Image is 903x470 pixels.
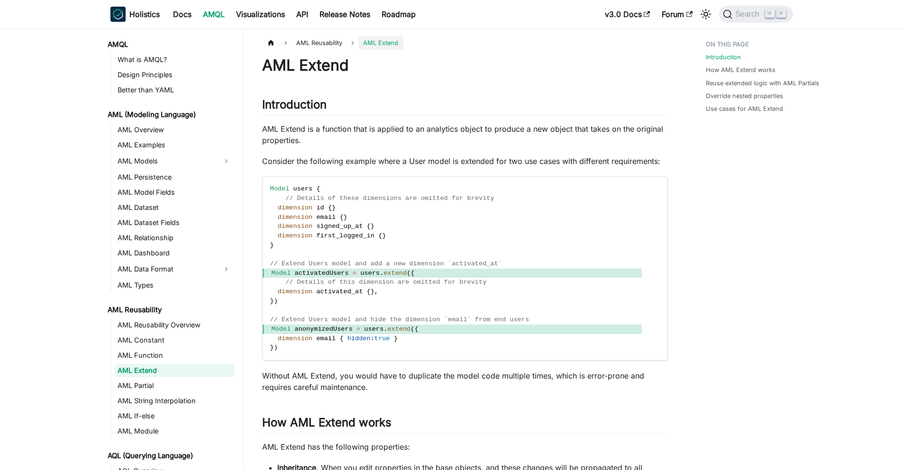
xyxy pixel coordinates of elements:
[278,335,312,342] span: dimension
[115,409,235,423] a: AML If-else
[274,344,278,351] span: )
[410,270,414,277] span: {
[115,123,235,136] a: AML Overview
[383,325,387,333] span: .
[292,36,347,50] span: AML Reusability
[414,325,418,333] span: {
[262,36,668,50] nav: Breadcrumbs
[316,204,324,211] span: id
[278,214,312,221] span: dimension
[115,425,235,438] a: AML Module
[356,325,360,333] span: =
[105,38,235,51] a: AMQL
[328,204,332,211] span: {
[339,214,343,221] span: {
[387,325,410,333] span: extend
[262,441,668,452] p: AML Extend has the following properties:
[105,108,235,121] a: AML (Modeling Language)
[278,288,312,295] span: dimension
[706,104,783,113] a: Use cases for AML Extend
[115,68,235,81] a: Design Principles
[262,36,280,50] a: Home page
[167,7,197,22] a: Docs
[110,7,126,22] img: Holistics
[294,270,348,277] span: activatedUsers
[115,279,235,292] a: AML Types
[270,242,274,249] span: }
[115,154,218,169] a: AML Models
[285,279,486,286] span: // Details of this dimension are omitted for brevity
[115,138,235,152] a: AML Examples
[115,171,235,184] a: AML Persistence
[698,7,713,22] button: Switch between dark and light mode (currently light mode)
[270,316,529,323] span: // Extend Users model and hide the dimension `email` from end users
[115,364,235,377] a: AML Extend
[339,335,343,342] span: {
[316,288,363,295] span: activated_at
[218,154,235,169] button: Expand sidebar category 'AML Models'
[274,298,278,305] span: )
[382,232,386,239] span: }
[115,262,218,277] a: AML Data Format
[407,270,410,277] span: (
[285,195,494,202] span: // Details of these dimensions are omitted for brevity
[270,185,290,192] span: Model
[129,9,160,20] b: Holistics
[294,325,352,333] span: anonymizedUsers
[374,288,378,295] span: ,
[410,325,414,333] span: (
[353,270,356,277] span: =
[115,379,235,392] a: AML Partial
[270,298,274,305] span: }
[316,223,363,230] span: signed_up_at
[371,288,374,295] span: }
[599,7,656,22] a: v3.0 Docs
[272,270,291,277] span: Model
[371,223,374,230] span: }
[293,185,312,192] span: users
[262,370,668,393] p: Without AML Extend, you would have to duplicate the model code multiple times, which is error-pro...
[316,335,336,342] span: email
[230,7,291,22] a: Visualizations
[344,214,347,221] span: }
[105,303,235,316] a: AML Reusability
[105,449,235,462] a: AQL (Querying Language)
[706,53,741,62] a: Introduction
[358,36,403,50] span: AML Extend
[732,10,765,18] span: Search
[332,204,336,211] span: }
[262,56,668,75] h1: AML Extend
[367,223,371,230] span: {
[115,186,235,199] a: AML Model Fields
[347,335,371,342] span: hidden
[656,7,698,22] a: Forum
[765,9,775,18] kbd: ⌘
[272,325,291,333] span: Model
[270,260,502,267] span: // Extend Users model and add a new dimension `activated_at`
[378,232,382,239] span: {
[376,7,421,22] a: Roadmap
[262,416,668,434] h2: How AML Extend works
[706,91,783,100] a: Override nested properties
[316,185,320,192] span: {
[360,270,380,277] span: users
[115,201,235,214] a: AML Dataset
[115,83,235,97] a: Better than YAML
[380,270,383,277] span: .
[776,9,786,18] kbd: K
[364,325,383,333] span: users
[394,335,398,342] span: }
[101,28,243,470] nav: Docs sidebar
[110,7,160,22] a: HolisticsHolistics
[262,155,668,167] p: Consider the following example where a User model is extended for two use cases with different re...
[278,204,312,211] span: dimension
[115,246,235,260] a: AML Dashboard
[218,262,235,277] button: Expand sidebar category 'AML Data Format'
[719,6,793,23] button: Search (Command+K)
[262,123,668,146] p: AML Extend is a function that is applied to an analytics object to produce a new object that take...
[374,335,390,342] span: true
[115,334,235,347] a: AML Constant
[115,53,235,66] a: What is AMQL?
[316,232,374,239] span: first_logged_in
[383,270,407,277] span: extend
